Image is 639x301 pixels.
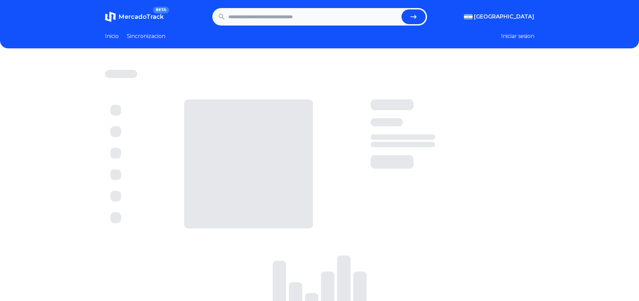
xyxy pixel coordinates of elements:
[105,11,116,22] img: MercadoTrack
[464,14,473,19] img: Argentina
[153,7,169,13] span: BETA
[501,32,534,40] button: Iniciar sesion
[474,13,534,21] span: [GEOGRAPHIC_DATA]
[105,11,164,22] a: MercadoTrackBETA
[105,32,119,40] a: Inicio
[464,13,534,21] button: [GEOGRAPHIC_DATA]
[118,13,164,20] span: MercadoTrack
[127,32,165,40] a: Sincronizacion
